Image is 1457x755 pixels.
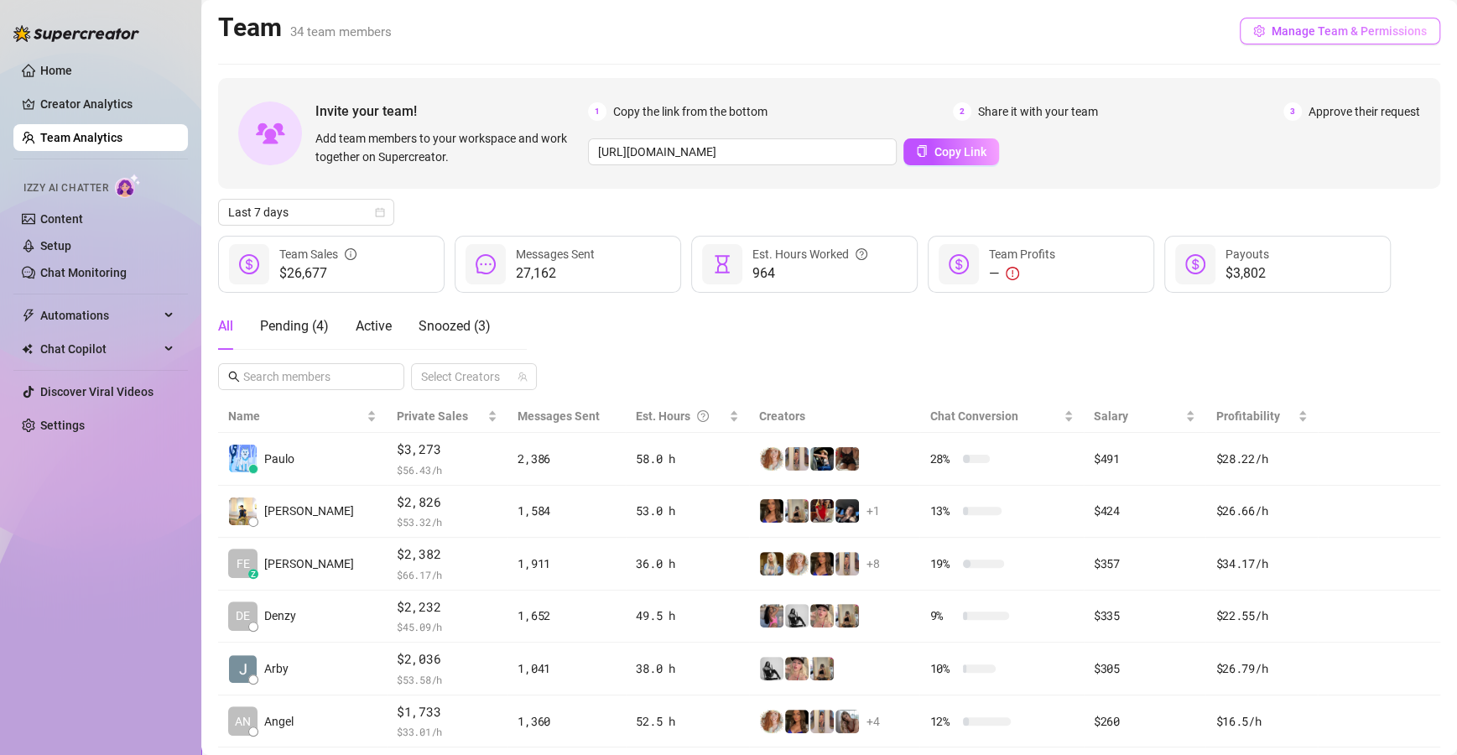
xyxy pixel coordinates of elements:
[518,372,528,382] span: team
[613,102,768,121] span: Copy the link from the bottom
[1215,409,1279,423] span: Profitability
[1309,102,1420,121] span: Approve their request
[588,102,606,121] span: 1
[260,316,329,336] div: Pending ( 4 )
[40,419,85,432] a: Settings
[785,657,809,680] img: Tyra
[752,245,867,263] div: Est. Hours Worked
[866,555,880,573] span: + 8
[636,712,739,731] div: 52.5 h
[264,555,354,573] span: [PERSON_NAME]
[760,499,783,523] img: Kenzie
[264,502,354,520] span: [PERSON_NAME]
[476,254,496,274] span: message
[636,659,739,678] div: 38.0 h
[929,555,956,573] span: 19 %
[397,671,497,688] span: $ 53.58 /h
[835,604,859,627] img: Natasha
[856,245,867,263] span: question-circle
[934,145,986,159] span: Copy Link
[835,710,859,733] img: Kat
[40,336,159,362] span: Chat Copilot
[397,702,497,722] span: $1,733
[518,712,616,731] div: 1,360
[315,101,588,122] span: Invite your team!
[345,245,356,263] span: info-circle
[229,497,257,525] img: Adam Bautista
[228,371,240,383] span: search
[903,138,999,165] button: Copy Link
[218,400,387,433] th: Name
[1006,267,1019,280] span: exclamation-circle
[760,552,783,575] img: Kleio
[237,555,250,573] span: FE
[264,607,296,625] span: Denzy
[228,200,384,225] span: Last 7 days
[810,604,834,627] img: Tyra
[397,492,497,513] span: $2,826
[40,385,154,398] a: Discover Viral Videos
[636,502,739,520] div: 53.0 h
[22,309,35,322] span: thunderbolt
[785,499,809,523] img: Natasha
[1094,450,1196,468] div: $491
[397,544,497,565] span: $2,382
[40,239,71,253] a: Setup
[1215,450,1308,468] div: $28.22 /h
[23,180,108,196] span: Izzy AI Chatter
[760,604,783,627] img: Kota
[760,710,783,733] img: Amy Pond
[835,447,859,471] img: Lily Rhyia
[929,502,956,520] span: 13 %
[40,91,174,117] a: Creator Analytics
[636,555,739,573] div: 36.0 h
[516,263,595,284] span: 27,162
[397,597,497,617] span: $2,232
[785,604,809,627] img: Grace Hunt
[397,461,497,478] span: $ 56.43 /h
[749,400,919,433] th: Creators
[13,25,139,42] img: logo-BBDzfeDw.svg
[760,657,783,680] img: Grace Hunt
[697,407,709,425] span: question-circle
[264,712,294,731] span: Angel
[929,712,956,731] span: 12 %
[785,552,809,575] img: Amy Pond
[218,12,392,44] h2: Team
[1215,607,1308,625] div: $22.55 /h
[397,566,497,583] span: $ 66.17 /h
[40,64,72,77] a: Home
[115,174,141,198] img: AI Chatter
[229,655,257,683] img: Arby
[1272,24,1427,38] span: Manage Team & Permissions
[916,145,928,157] span: copy
[40,212,83,226] a: Content
[397,618,497,635] span: $ 45.09 /h
[397,513,497,530] span: $ 53.32 /h
[929,659,956,678] span: 10 %
[978,102,1098,121] span: Share it with your team
[235,712,251,731] span: AN
[636,450,739,468] div: 58.0 h
[929,607,956,625] span: 9 %
[810,499,834,523] img: Caroline
[636,407,726,425] div: Est. Hours
[1240,18,1440,44] button: Manage Team & Permissions
[236,607,250,625] span: DE
[40,302,159,329] span: Automations
[835,552,859,575] img: Victoria
[1094,502,1196,520] div: $424
[929,409,1017,423] span: Chat Conversion
[22,343,33,355] img: Chat Copilot
[1225,263,1269,284] span: $3,802
[397,723,497,740] span: $ 33.01 /h
[989,263,1055,284] div: —
[1253,25,1265,37] span: setting
[518,659,616,678] div: 1,041
[1215,502,1308,520] div: $26.66 /h
[397,649,497,669] span: $2,036
[279,245,356,263] div: Team Sales
[1283,102,1302,121] span: 3
[1094,712,1196,731] div: $260
[835,499,859,523] img: Lakelyn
